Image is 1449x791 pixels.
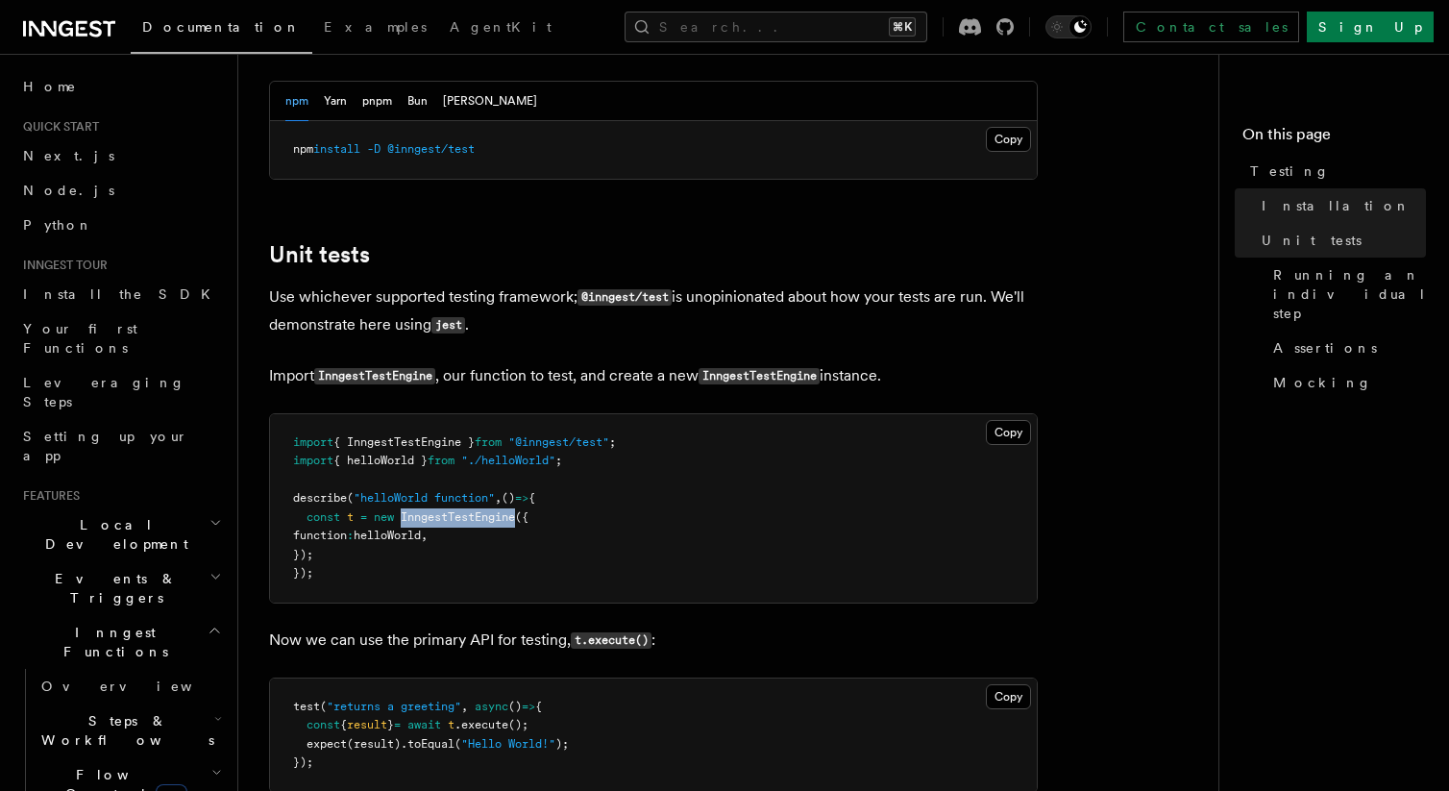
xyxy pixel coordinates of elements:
span: Steps & Workflows [34,711,214,750]
span: t [448,718,454,731]
span: new [374,510,394,524]
a: Documentation [131,6,312,54]
span: const [307,510,340,524]
p: Use whichever supported testing framework; is unopinionated about how your tests are run. We'll d... [269,284,1038,339]
button: Local Development [15,507,226,561]
span: : [347,529,354,542]
span: } [387,718,394,731]
a: Running an individual step [1265,258,1426,331]
span: AgentKit [450,19,552,35]
button: Events & Triggers [15,561,226,615]
span: @inngest/test [387,142,475,156]
span: Node.js [23,183,114,198]
span: => [515,491,528,505]
span: => [522,700,535,713]
code: InngestTestEngine [314,368,435,384]
a: Python [15,208,226,242]
span: Unit tests [1262,231,1362,250]
span: .toEqual [401,737,454,751]
a: Examples [312,6,438,52]
span: Local Development [15,515,209,554]
span: from [475,435,502,449]
span: Python [23,217,93,233]
span: ; [555,454,562,467]
button: Yarn [324,82,347,121]
code: @inngest/test [577,289,672,306]
span: { [535,700,542,713]
span: Documentation [142,19,301,35]
a: Node.js [15,173,226,208]
code: t.execute() [571,632,651,649]
span: ( [454,737,461,751]
button: Steps & Workflows [34,704,226,757]
span: "returns a greeting" [327,700,461,713]
span: function [293,529,347,542]
a: Testing [1242,154,1426,188]
span: Mocking [1273,373,1372,392]
a: Setting up your app [15,419,226,473]
code: InngestTestEngine [699,368,820,384]
button: Bun [407,82,428,121]
button: npm [285,82,308,121]
span: import [293,435,333,449]
span: , [421,529,428,542]
a: Overview [34,669,226,704]
button: pnpm [362,82,392,121]
span: async [475,700,508,713]
button: Copy [986,684,1031,709]
span: install [313,142,360,156]
a: Your first Functions [15,311,226,365]
span: -D [367,142,381,156]
code: jest [431,317,465,334]
span: ( [347,491,354,505]
a: Sign Up [1307,12,1434,42]
span: from [428,454,454,467]
span: InngestTestEngine [401,510,515,524]
a: Home [15,69,226,104]
span: Running an individual step [1273,265,1427,323]
a: Installation [1254,188,1426,223]
a: Assertions [1265,331,1426,365]
span: Home [23,77,77,96]
a: Leveraging Steps [15,365,226,419]
span: Leveraging Steps [23,375,185,409]
span: "@inngest/test" [508,435,609,449]
kbd: ⌘K [889,17,916,37]
span: () [508,700,522,713]
span: ({ [515,510,528,524]
span: "Hello World!" [461,737,555,751]
span: Features [15,488,80,504]
span: { [528,491,535,505]
span: , [461,700,468,713]
span: Next.js [23,148,114,163]
a: AgentKit [438,6,563,52]
span: Install the SDK [23,286,222,302]
h4: On this page [1242,123,1426,154]
span: Setting up your app [23,429,188,463]
span: npm [293,142,313,156]
button: Copy [986,127,1031,152]
span: describe [293,491,347,505]
span: }); [293,548,313,561]
span: expect [307,737,347,751]
a: Unit tests [1254,223,1426,258]
span: { InngestTestEngine } [333,435,475,449]
span: "./helloWorld" [461,454,555,467]
span: Assertions [1273,338,1377,358]
span: "helloWorld function" [354,491,495,505]
span: helloWorld [354,529,421,542]
p: Now we can use the primary API for testing, : [269,627,1038,655]
button: Inngest Functions [15,615,226,669]
button: Copy [986,420,1031,445]
button: Search...⌘K [625,12,927,42]
span: Installation [1262,196,1411,215]
span: test [293,700,320,713]
span: (); [508,718,528,731]
span: ; [609,435,616,449]
span: Inngest Functions [15,623,208,661]
span: t [347,510,354,524]
span: Events & Triggers [15,569,209,607]
span: (result) [347,737,401,751]
span: , [495,491,502,505]
span: Testing [1250,161,1330,181]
